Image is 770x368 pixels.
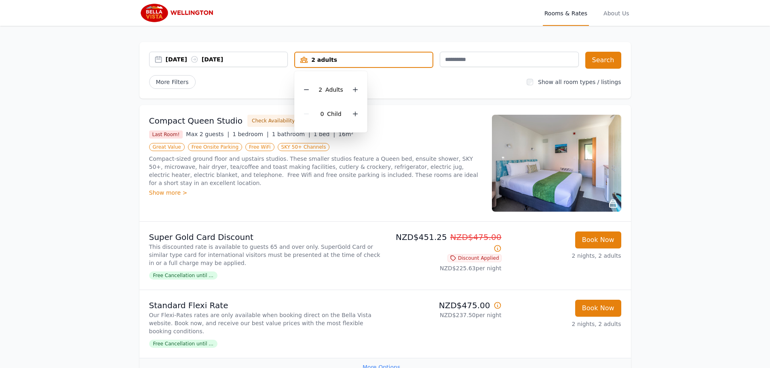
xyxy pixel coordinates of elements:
[320,111,324,117] span: 0
[186,131,229,137] span: Max 2 guests |
[232,131,269,137] span: 1 bedroom |
[314,131,335,137] span: 1 bed |
[278,143,330,151] span: SKY 50+ Channels
[327,111,341,117] span: Child
[325,86,343,93] span: Adult s
[166,55,288,63] div: [DATE] [DATE]
[149,243,382,267] p: This discounted rate is available to guests 65 and over only. SuperGold Card or similar type card...
[139,3,217,23] img: Bella Vista Wellington
[585,52,621,69] button: Search
[338,131,353,137] span: 16m²
[149,115,243,126] h3: Compact Queen Studio
[272,131,310,137] span: 1 bathroom |
[295,56,432,64] div: 2 adults
[388,311,502,319] p: NZD$237.50 per night
[447,254,502,262] span: Discount Applied
[538,79,621,85] label: Show all room types / listings
[149,155,482,187] p: Compact-sized ground floor and upstairs studios. These smaller studios feature a Queen bed, ensui...
[149,311,382,335] p: Our Flexi-Rates rates are only available when booking direct on the Bella Vista website. Book now...
[149,231,382,243] p: Super Gold Card Discount
[450,232,502,242] span: NZD$475.00
[188,143,242,151] span: Free Onsite Parking
[388,300,502,311] p: NZD$475.00
[149,75,196,89] span: More Filters
[575,231,621,248] button: Book Now
[388,231,502,254] p: NZD$451.25
[319,86,322,93] span: 2
[388,264,502,272] p: NZD$225.63 per night
[575,300,621,317] button: Book Now
[245,143,274,151] span: Free WiFi
[149,300,382,311] p: Standard Flexi Rate
[149,271,217,280] span: Free Cancellation until ...
[247,115,299,127] button: Check Availability
[508,252,621,260] p: 2 nights, 2 adults
[149,143,185,151] span: Great Value
[149,189,482,197] div: Show more >
[508,320,621,328] p: 2 nights, 2 adults
[149,340,217,348] span: Free Cancellation until ...
[149,130,183,139] span: Last Room!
